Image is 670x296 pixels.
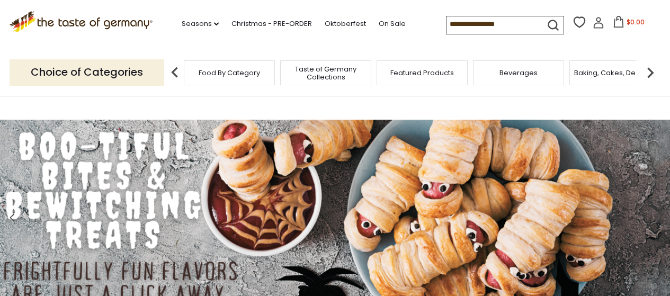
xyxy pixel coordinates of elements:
img: previous arrow [164,62,185,83]
a: Baking, Cakes, Desserts [574,69,656,77]
span: $0.00 [627,17,645,26]
a: Beverages [499,69,538,77]
a: Seasons [182,18,219,30]
a: Featured Products [390,69,454,77]
p: Choice of Categories [10,59,164,85]
a: Oktoberfest [325,18,366,30]
a: Christmas - PRE-ORDER [231,18,312,30]
a: Taste of Germany Collections [283,65,368,81]
button: $0.00 [606,16,651,32]
a: Food By Category [199,69,260,77]
a: On Sale [379,18,406,30]
img: next arrow [640,62,661,83]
